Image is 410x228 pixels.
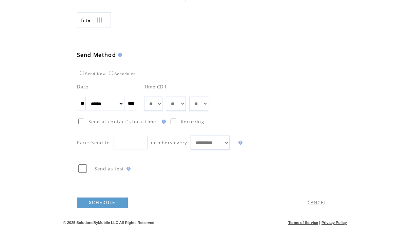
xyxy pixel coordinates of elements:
span: Pace: Send to [77,140,110,146]
label: Scheduled [107,72,136,76]
img: help.gif [160,120,166,124]
input: Send Now [80,71,84,75]
a: Privacy Policy [321,221,347,225]
span: numbers every [151,140,187,146]
img: filters.png [96,13,102,28]
span: Recurring [181,119,204,125]
span: Send Method [77,51,116,59]
span: Send at contact`s local time [89,119,156,125]
span: Show filters [81,17,93,23]
a: Filter [77,12,111,27]
a: Terms of Service [288,221,318,225]
span: Time CDT [144,84,167,90]
img: help.gif [124,167,131,171]
span: Date [77,84,89,90]
img: help.gif [236,141,242,145]
span: Send as test [95,166,124,172]
a: CANCEL [308,200,327,206]
span: | [319,221,320,225]
a: SCHEDULE [77,198,128,208]
input: Scheduled [109,71,113,75]
img: help.gif [116,53,122,57]
span: © 2025 SolutionsByMobile LLC All Rights Reserved [63,221,155,225]
label: Send Now [78,72,106,76]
